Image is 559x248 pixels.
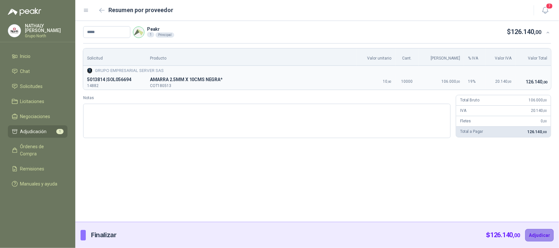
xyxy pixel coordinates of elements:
[150,84,353,88] p: COT180513
[419,48,464,66] th: [PERSON_NAME]
[542,130,547,134] span: ,00
[486,230,520,240] p: $
[20,165,45,172] span: Remisiones
[8,8,41,16] img: Logo peakr
[527,130,547,134] span: 126.140
[83,95,451,101] label: Notas
[542,80,547,84] span: ,00
[396,74,419,90] td: 10000
[543,119,547,123] span: ,00
[20,53,31,60] span: Inicio
[146,48,357,66] th: Producto
[20,98,45,105] span: Licitaciones
[515,48,551,66] th: Valor Total
[543,98,547,102] span: ,00
[20,83,43,90] span: Solicitudes
[8,163,67,175] a: Remisiones
[87,68,547,74] div: GRUPO EMPRESARIAL SERVER SAS
[87,84,142,88] p: 14882
[546,3,553,9] span: 7
[456,80,460,83] span: ,00
[25,34,67,38] p: Grupo North
[20,128,47,135] span: Adjudicación
[8,125,67,138] a: Adjudicación1
[8,50,67,62] a: Inicio
[8,65,67,78] a: Chat
[464,74,486,90] td: 19 %
[133,27,144,38] img: Company Logo
[8,110,67,123] a: Negociaciones
[20,113,50,120] span: Negociaciones
[8,140,67,160] a: Órdenes de Compra
[156,32,174,38] div: Principal
[8,178,67,190] a: Manuales y ayuda
[460,97,479,103] p: Total Bruto
[531,108,547,113] span: 20.140
[20,143,61,157] span: Órdenes de Compra
[495,79,512,84] span: 20.140
[87,68,92,73] img: Company Logo
[87,76,142,84] p: 5013814 | SOL056694
[460,108,466,114] p: IVA
[508,80,512,83] span: ,00
[511,28,542,36] span: 126.140
[383,79,392,84] span: 10
[56,129,64,134] span: 1
[150,76,353,84] p: A
[460,118,471,124] p: Fletes
[539,5,551,16] button: 7
[396,48,419,66] th: Cant.
[543,109,547,113] span: ,00
[525,229,554,241] button: Adjudicar
[460,129,483,135] p: Total a Pagar
[441,79,460,84] span: 106.000
[486,48,516,66] th: Valor IVA
[20,180,58,187] span: Manuales y ayuda
[20,68,30,75] span: Chat
[541,119,547,123] span: 0
[150,76,353,84] span: AMARRA 2.5MM X 10CMS NEGRA*
[83,48,146,66] th: Solicitud
[8,80,67,93] a: Solicitudes
[357,48,396,66] th: Valor unitario
[526,79,547,84] span: 126.140
[513,232,520,239] span: ,00
[534,29,542,35] span: ,00
[8,25,21,37] img: Company Logo
[8,95,67,108] a: Licitaciones
[109,6,174,15] h2: Resumen por proveedor
[147,32,154,37] div: 1
[25,24,67,33] p: NATHALY [PERSON_NAME]
[388,80,392,83] span: ,60
[507,27,542,37] p: $
[490,231,520,239] span: 126.140
[529,98,547,102] span: 106.000
[147,27,174,31] p: Peakr
[464,48,486,66] th: % IVA
[91,230,116,240] p: Finalizar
